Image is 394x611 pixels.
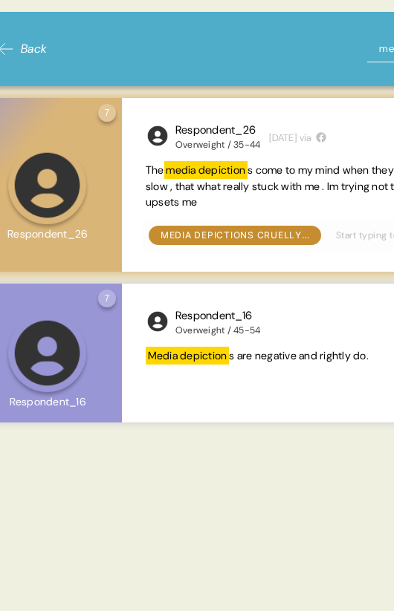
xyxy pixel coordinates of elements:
div: Overweight / 45-54 [175,324,261,336]
div: Overweight / 35-44 [175,139,261,151]
mark: Media depiction [146,347,230,365]
img: l1ibTKarBSWXLOhlfT5LxFP+OttMJpPJZDKZTCbz9PgHEggSPYjZSwEAAAAASUVORK5CYII= [146,310,169,333]
span: s are negative and rightly do. [229,349,369,362]
img: l1ibTKarBSWXLOhlfT5LxFP+OttMJpPJZDKZTCbz9PgHEggSPYjZSwEAAAAASUVORK5CYII= [146,124,169,148]
span: via [300,131,312,146]
time: [DATE] [269,131,297,146]
div: Media depictions cruelly label these people as lazy and disgusting - but they also seem suspiciou... [161,229,309,242]
span: The [146,163,164,177]
mark: media depiction [164,161,248,179]
span: Back [21,40,48,58]
div: Respondent_26 [175,122,261,139]
div: 7 [98,104,116,122]
div: 7 [98,290,116,307]
div: Respondent_16 [175,307,261,324]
